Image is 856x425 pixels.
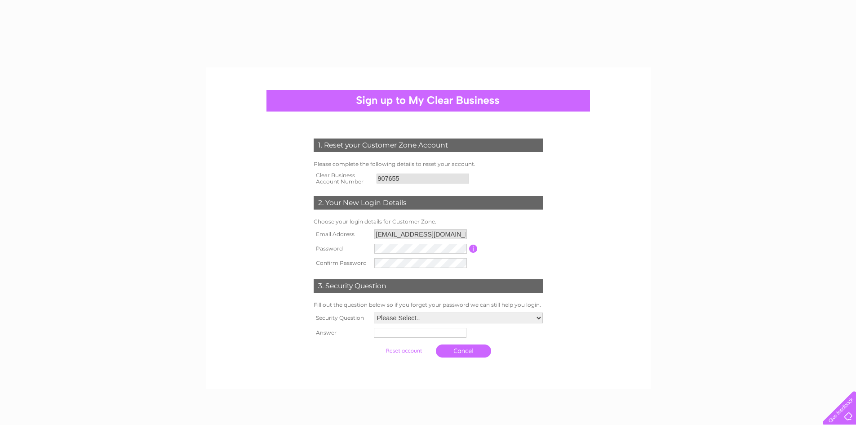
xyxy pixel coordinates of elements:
[311,256,373,270] th: Confirm Password
[311,326,372,340] th: Answer
[314,196,543,210] div: 2. Your New Login Details
[311,216,545,227] td: Choose your login details for Customer Zone.
[436,344,491,358] a: Cancel
[311,159,545,170] td: Please complete the following details to reset your account.
[311,242,373,256] th: Password
[314,139,543,152] div: 1. Reset your Customer Zone Account
[311,310,372,326] th: Security Question
[311,300,545,310] td: Fill out the question below so if you forget your password we can still help you login.
[311,227,373,242] th: Email Address
[469,245,478,253] input: Information
[314,279,543,293] div: 3. Security Question
[311,170,374,188] th: Clear Business Account Number
[376,344,431,357] input: Submit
